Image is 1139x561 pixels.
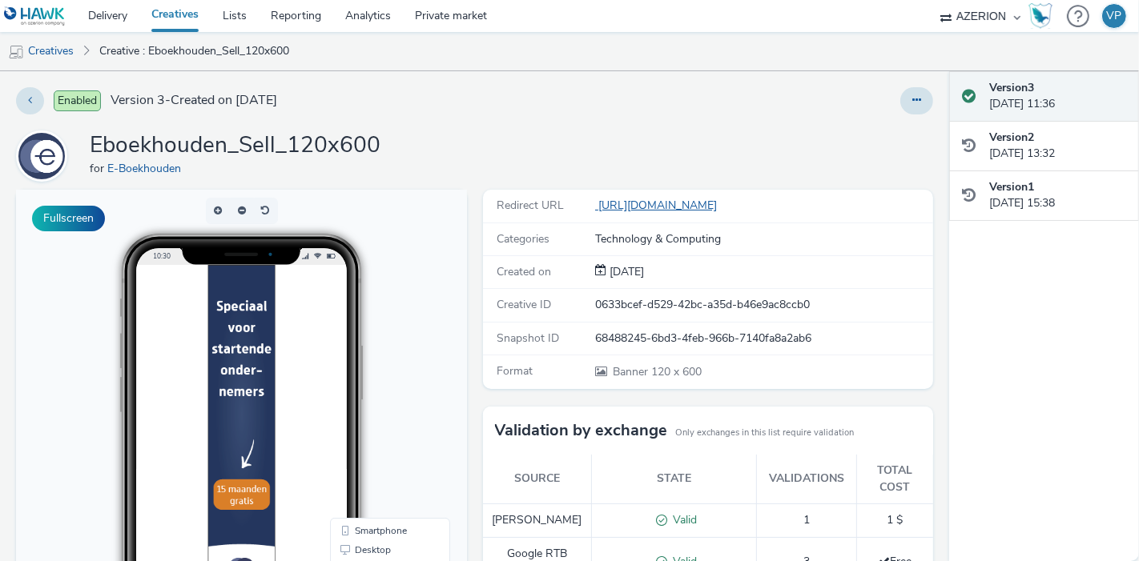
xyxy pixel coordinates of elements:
div: [DATE] 11:36 [989,80,1126,113]
span: Created on [497,264,552,279]
li: QR Code [317,370,431,389]
a: E-Boekhouden [16,148,74,163]
span: 1 $ [887,512,904,527]
span: for [90,161,107,176]
strong: Version 2 [989,130,1034,145]
img: undefined Logo [4,6,66,26]
span: 10:30 [137,62,155,70]
span: Valid [667,512,697,527]
div: 68488245-6bd3-4feb-966b-7140fa8a2ab6 [595,331,932,347]
img: E-Boekhouden [18,133,65,179]
h3: Validation by exchange [495,419,668,443]
img: Advertisement preview [192,75,260,411]
th: Total cost [857,455,933,503]
a: E-Boekhouden [107,161,187,176]
span: 120 x 600 [611,364,702,379]
th: Source [483,455,592,503]
span: Enabled [54,90,101,111]
span: Snapshot ID [497,331,560,346]
a: Creative : Eboekhouden_Sell_120x600 [91,32,297,70]
h1: Eboekhouden_Sell_120x600 [90,130,380,161]
li: Desktop [317,351,431,370]
span: Redirect URL [497,198,565,213]
strong: Version 1 [989,179,1034,194]
div: Creation 09 September 2025, 15:38 [606,264,644,280]
a: Hawk Academy [1028,3,1059,29]
span: Creative ID [497,297,552,312]
td: [PERSON_NAME] [483,504,592,538]
button: Fullscreen [32,206,105,231]
img: mobile [8,44,24,60]
div: 0633bcef-d529-42bc-a35d-b46e9ac8ccb0 [595,297,932,313]
div: [DATE] 13:32 [989,130,1126,162]
span: QR Code [339,375,377,384]
span: Format [497,363,533,379]
span: 1 [803,512,810,527]
strong: Version 3 [989,80,1034,95]
div: [DATE] 15:38 [989,179,1126,212]
li: Smartphone [317,331,431,351]
span: Banner [613,364,651,379]
span: Categories [497,231,550,246]
span: Smartphone [339,336,391,346]
th: State [591,455,756,503]
span: [DATE] [606,264,644,279]
img: Hawk Academy [1028,3,1052,29]
a: [URL][DOMAIN_NAME] [595,198,723,213]
th: Validations [756,455,856,503]
span: Desktop [339,355,375,365]
small: Only exchanges in this list require validation [676,427,855,439]
div: VP [1107,4,1122,28]
div: Technology & Computing [595,231,932,247]
span: Version 3 - Created on [DATE] [111,91,277,110]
